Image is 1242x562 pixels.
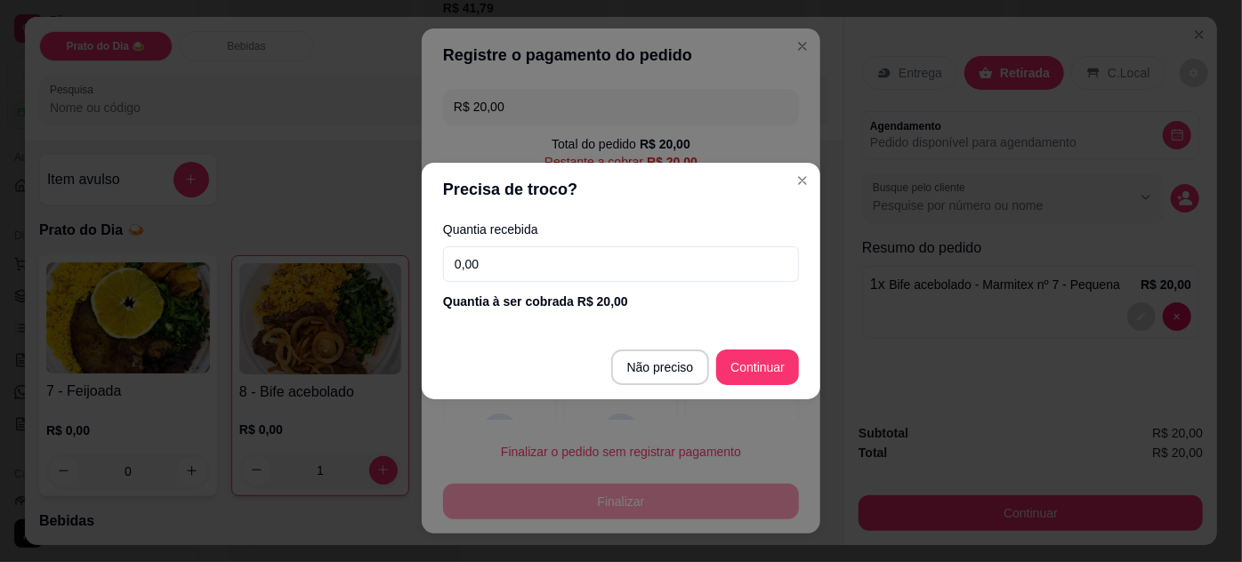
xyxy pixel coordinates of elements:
button: Não preciso [611,349,710,385]
label: Quantia recebida [443,223,799,236]
button: Continuar [716,349,799,385]
header: Precisa de troco? [422,163,820,216]
div: Quantia à ser cobrada R$ 20,00 [443,293,799,310]
button: Close [788,166,817,195]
